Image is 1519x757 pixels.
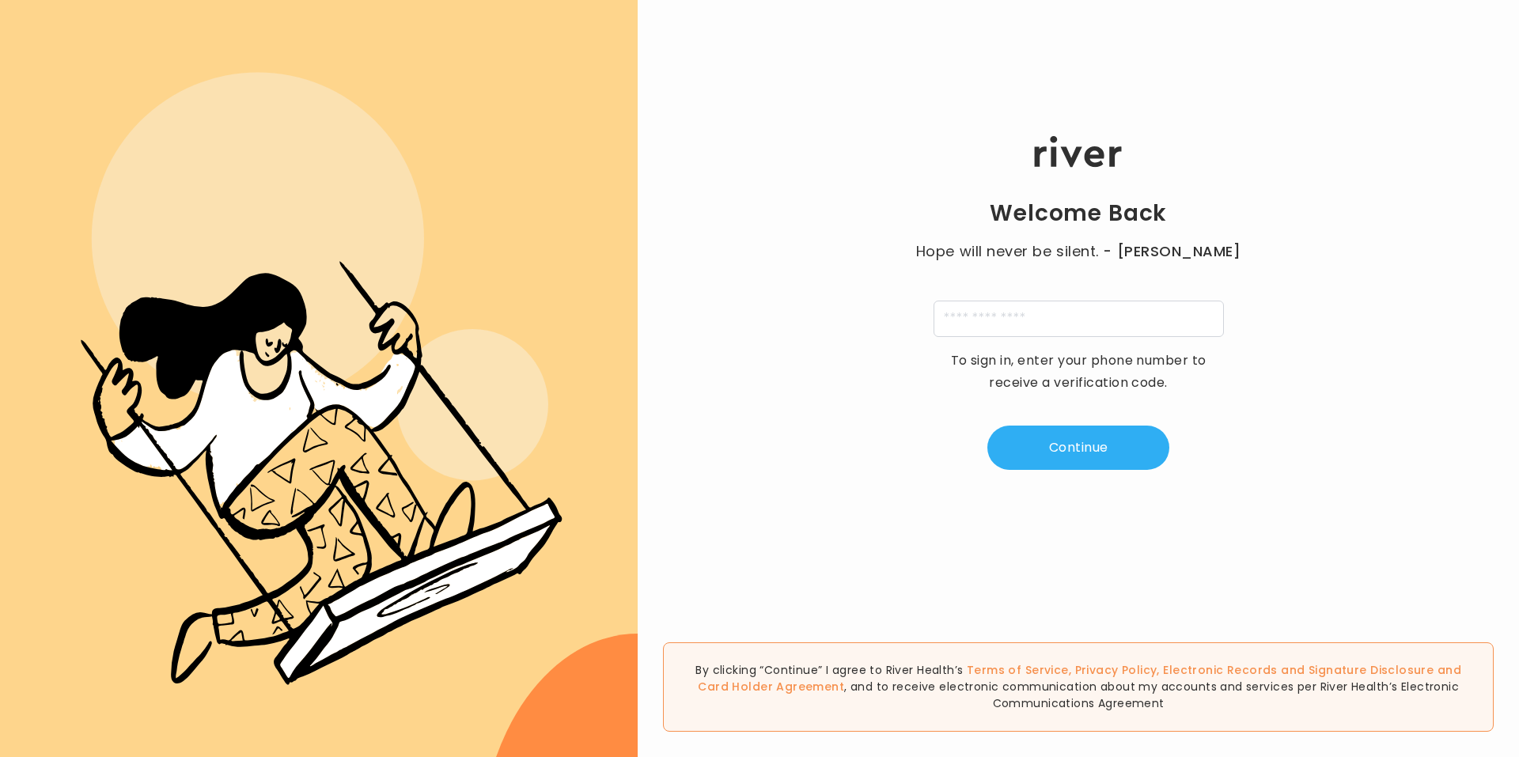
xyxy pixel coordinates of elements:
[698,662,1461,695] span: , , and
[698,679,844,695] a: Card Holder Agreement
[990,199,1167,228] h1: Welcome Back
[987,426,1169,470] button: Continue
[940,350,1217,394] p: To sign in, enter your phone number to receive a verification code.
[663,642,1494,732] div: By clicking “Continue” I agree to River Health’s
[1163,662,1434,678] a: Electronic Records and Signature Disclosure
[1075,662,1157,678] a: Privacy Policy
[900,240,1256,263] p: Hope will never be silent.
[844,679,1459,711] span: , and to receive electronic communication about my accounts and services per River Health’s Elect...
[967,662,1069,678] a: Terms of Service
[1103,240,1241,263] span: - [PERSON_NAME]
